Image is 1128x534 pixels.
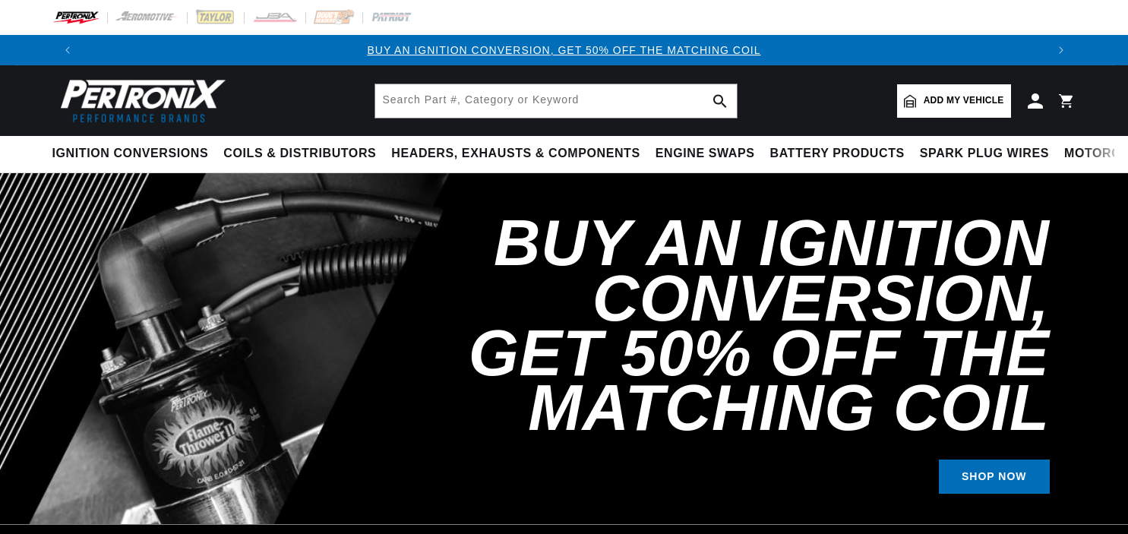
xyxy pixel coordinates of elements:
button: Translation missing: en.sections.announcements.next_announcement [1046,35,1076,65]
button: Translation missing: en.sections.announcements.previous_announcement [52,35,83,65]
span: Spark Plug Wires [920,146,1049,162]
a: Add my vehicle [897,84,1011,118]
a: SHOP NOW [939,460,1050,494]
div: 1 of 3 [83,42,1046,58]
slideshow-component: Translation missing: en.sections.announcements.announcement_bar [14,35,1114,65]
summary: Spark Plug Wires [912,136,1057,172]
summary: Engine Swaps [648,136,763,172]
div: Announcement [83,42,1046,58]
input: Search Part #, Category or Keyword [375,84,737,118]
summary: Coils & Distributors [216,136,384,172]
summary: Ignition Conversions [52,136,216,172]
span: Battery Products [770,146,905,162]
span: Ignition Conversions [52,146,209,162]
summary: Battery Products [763,136,912,172]
span: Headers, Exhausts & Components [391,146,640,162]
a: BUY AN IGNITION CONVERSION, GET 50% OFF THE MATCHING COIL [367,44,760,56]
span: Coils & Distributors [223,146,376,162]
span: Add my vehicle [924,93,1004,108]
h2: Buy an Ignition Conversion, Get 50% off the Matching Coil [400,216,1050,435]
summary: Headers, Exhausts & Components [384,136,647,172]
button: search button [703,84,737,118]
span: Engine Swaps [656,146,755,162]
img: Pertronix [52,74,227,127]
